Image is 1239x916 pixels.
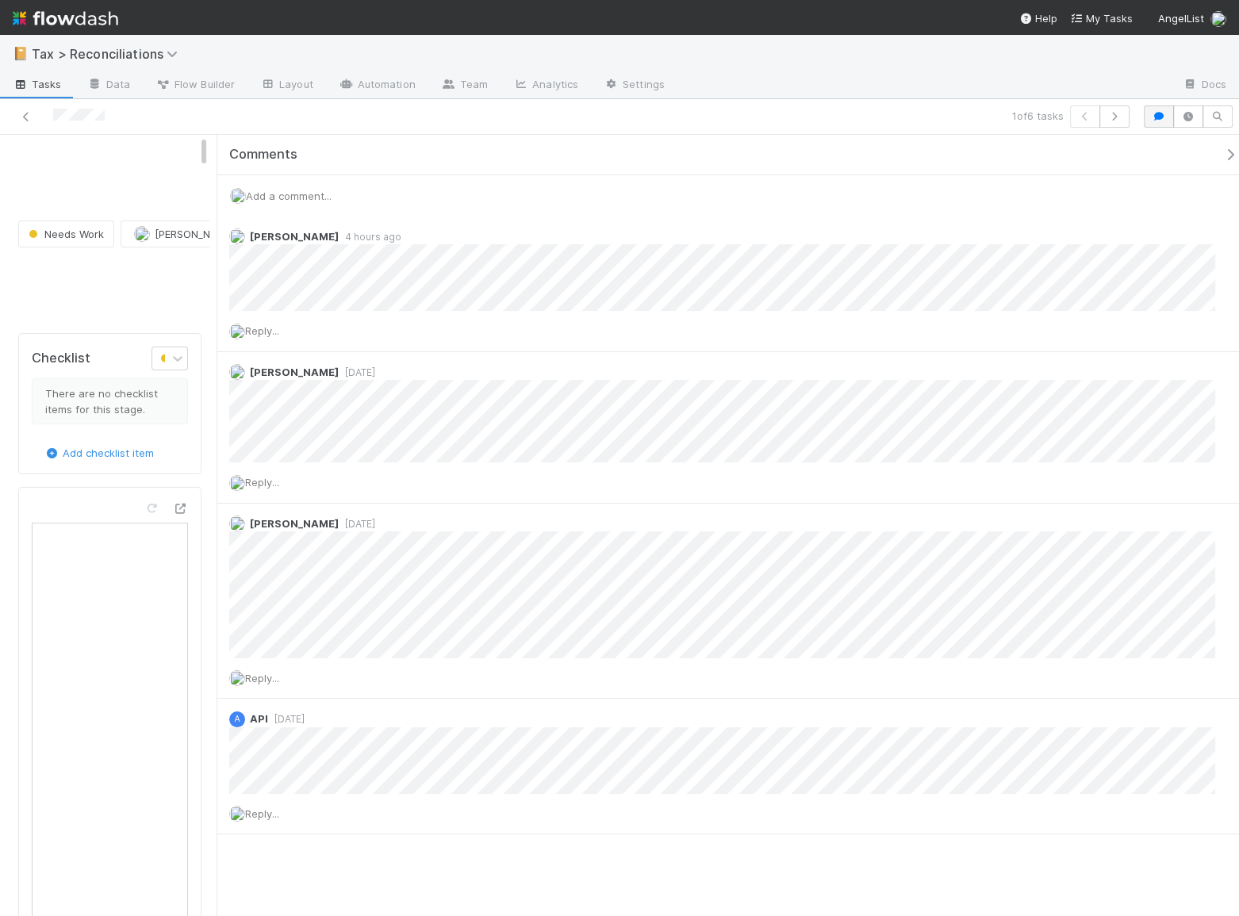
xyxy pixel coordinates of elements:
[229,670,245,686] img: avatar_85833754-9fc2-4f19-a44b-7938606ee299.png
[247,73,326,98] a: Layout
[245,476,279,489] span: Reply...
[32,378,188,424] div: There are no checklist items for this stage.
[235,715,240,723] span: A
[229,515,245,531] img: avatar_cfa6ccaa-c7d9-46b3-b608-2ec56ecf97ad.png
[155,76,235,92] span: Flow Builder
[250,517,339,530] span: [PERSON_NAME]
[268,713,305,725] span: [DATE]
[1019,10,1057,26] div: Help
[229,806,245,822] img: avatar_85833754-9fc2-4f19-a44b-7938606ee299.png
[229,475,245,491] img: avatar_85833754-9fc2-4f19-a44b-7938606ee299.png
[121,220,245,247] button: [PERSON_NAME]
[428,73,501,98] a: Team
[339,518,375,530] span: [DATE]
[250,366,339,378] span: [PERSON_NAME]
[75,73,143,98] a: Data
[229,324,245,339] img: avatar_85833754-9fc2-4f19-a44b-7938606ee299.png
[246,190,332,202] span: Add a comment...
[1170,73,1239,98] a: Docs
[250,230,339,243] span: [PERSON_NAME]
[230,188,246,204] img: avatar_85833754-9fc2-4f19-a44b-7938606ee299.png
[245,807,279,820] span: Reply...
[13,5,118,32] img: logo-inverted-e16ddd16eac7371096b0.svg
[229,147,297,163] span: Comments
[157,353,233,365] span: Needs Work
[155,228,235,240] span: [PERSON_NAME]
[245,672,279,684] span: Reply...
[13,76,62,92] span: Tasks
[501,73,591,98] a: Analytics
[326,73,428,98] a: Automation
[339,366,375,378] span: [DATE]
[245,324,279,337] span: Reply...
[13,47,29,60] span: 📔
[250,712,268,725] span: API
[229,228,245,244] img: avatar_cfa6ccaa-c7d9-46b3-b608-2ec56ecf97ad.png
[32,351,90,366] h5: Checklist
[1070,12,1133,25] span: My Tasks
[143,73,247,98] a: Flow Builder
[44,447,154,459] a: Add checklist item
[1070,10,1133,26] a: My Tasks
[32,46,186,62] span: Tax > Reconciliations
[1158,12,1204,25] span: AngelList
[1210,11,1226,27] img: avatar_85833754-9fc2-4f19-a44b-7938606ee299.png
[339,231,401,243] span: 4 hours ago
[229,364,245,380] img: avatar_cfa6ccaa-c7d9-46b3-b608-2ec56ecf97ad.png
[134,226,150,242] img: avatar_cfa6ccaa-c7d9-46b3-b608-2ec56ecf97ad.png
[229,711,245,727] div: API
[1012,108,1064,124] span: 1 of 6 tasks
[591,73,677,98] a: Settings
